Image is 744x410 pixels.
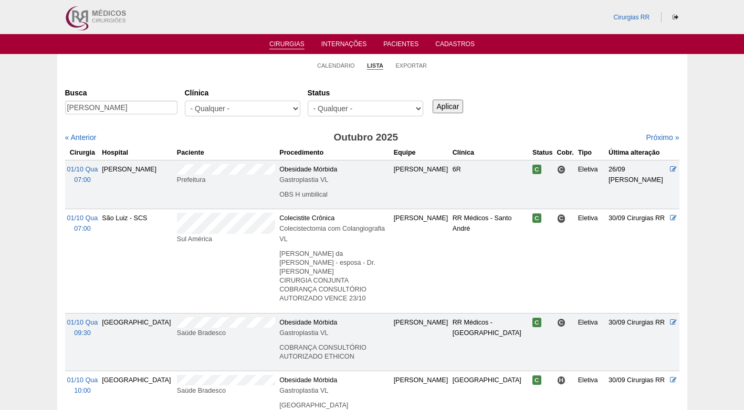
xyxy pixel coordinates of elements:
span: 10:00 [74,387,91,394]
span: Confirmada [532,213,541,223]
th: Procedimento [277,145,391,160]
a: Internações [321,40,367,51]
th: Última alteração [606,145,668,160]
span: 01/10 Qua [67,376,98,384]
p: [PERSON_NAME] da [PERSON_NAME] - esposa - Dr. [PERSON_NAME] CIRURGIA CONJUNTA COBRANÇA CONSULTÓRI... [279,250,389,303]
th: Cobr. [555,145,576,160]
a: Cadastros [435,40,475,51]
span: Consultório [557,318,566,327]
td: São Luiz - SCS [100,209,175,313]
span: Confirmada [532,318,541,327]
span: 01/10 Qua [67,319,98,326]
a: Editar [670,166,677,173]
p: OBS H umbilical [279,190,389,199]
input: Aplicar [433,100,464,113]
th: Cirurgia [65,145,100,160]
label: Busca [65,88,177,98]
i: Sair [673,14,678,20]
td: 30/09 Cirurgias RR [606,313,668,371]
span: 07:00 [74,176,91,184]
div: Sul América [177,234,275,244]
a: 01/10 Qua 07:00 [67,214,98,232]
td: RR Médicos - [GEOGRAPHIC_DATA] [450,313,530,371]
div: Saúde Bradesco [177,385,275,396]
label: Status [308,88,423,98]
td: 30/09 Cirurgias RR [606,209,668,313]
td: [PERSON_NAME] [392,313,450,371]
td: [PERSON_NAME] [392,160,450,209]
a: Editar [670,376,677,384]
a: Próximo » [646,133,679,142]
div: Gastroplastia VL [279,175,389,185]
td: Obesidade Mórbida [277,160,391,209]
label: Clínica [185,88,300,98]
td: Obesidade Mórbida [277,313,391,371]
input: Digite os termos que você deseja procurar. [65,101,177,114]
span: Hospital [557,376,566,385]
span: 01/10 Qua [67,166,98,173]
td: [PERSON_NAME] [100,160,175,209]
td: [PERSON_NAME] [392,209,450,313]
a: Editar [670,214,677,222]
a: Exportar [395,62,427,69]
td: Colecistite Crônica [277,209,391,313]
th: Equipe [392,145,450,160]
td: RR Médicos - Santo André [450,209,530,313]
th: Paciente [175,145,277,160]
a: Pacientes [383,40,418,51]
span: 01/10 Qua [67,214,98,222]
td: Eletiva [576,313,606,371]
span: 07:00 [74,225,91,232]
td: [GEOGRAPHIC_DATA] [100,313,175,371]
a: 01/10 Qua 09:30 [67,319,98,337]
td: Eletiva [576,209,606,313]
a: Calendário [317,62,355,69]
div: Colecistectomia com Colangiografia VL [279,223,389,244]
div: Gastroplastia VL [279,385,389,396]
div: Prefeitura [177,175,275,185]
a: Lista [367,62,383,70]
span: Consultório [557,165,566,174]
a: 01/10 Qua 07:00 [67,166,98,184]
div: Saúde Bradesco [177,328,275,338]
div: Gastroplastia VL [279,328,389,338]
span: Consultório [557,214,566,223]
p: COBRANÇA CONSULTÓRIO AUTORIZADO ETHICON [279,343,389,361]
a: 01/10 Qua 10:00 [67,376,98,394]
td: Eletiva [576,160,606,209]
td: 6R [450,160,530,209]
span: 09:30 [74,329,91,337]
a: Cirurgias [269,40,305,49]
td: 26/09 [PERSON_NAME] [606,160,668,209]
th: Clínica [450,145,530,160]
span: Confirmada [532,375,541,385]
th: Status [530,145,555,160]
a: Editar [670,319,677,326]
span: Confirmada [532,165,541,174]
a: « Anterior [65,133,97,142]
a: Cirurgias RR [613,14,649,21]
th: Tipo [576,145,606,160]
th: Hospital [100,145,175,160]
h3: Outubro 2025 [212,130,519,145]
